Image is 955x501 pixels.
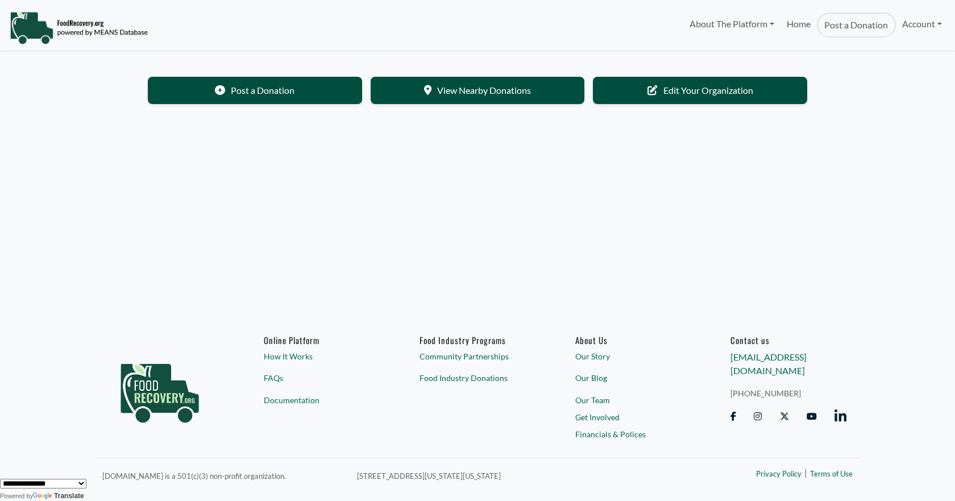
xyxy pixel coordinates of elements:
[575,394,691,406] a: Our Team
[109,335,211,443] img: food_recovery_green_logo-76242d7a27de7ed26b67be613a865d9c9037ba317089b267e0515145e5e51427.png
[371,77,585,104] a: View Nearby Donations
[575,428,691,440] a: Financials & Polices
[780,13,817,38] a: Home
[264,350,380,362] a: How It Works
[148,77,362,104] a: Post a Donation
[264,372,380,384] a: FAQs
[10,11,148,45] img: NavigationLogo_FoodRecovery-91c16205cd0af1ed486a0f1a7774a6544ea792ac00100771e7dd3ec7c0e58e41.png
[264,335,380,345] h6: Online Platform
[817,13,895,38] a: Post a Donation
[575,350,691,362] a: Our Story
[575,335,691,345] a: About Us
[730,351,807,376] a: [EMAIL_ADDRESS][DOMAIN_NAME]
[420,350,535,362] a: Community Partnerships
[804,466,807,479] span: |
[683,13,780,35] a: About The Platform
[575,411,691,423] a: Get Involved
[420,372,535,384] a: Food Industry Donations
[730,387,846,399] a: [PHONE_NUMBER]
[102,469,343,482] p: [DOMAIN_NAME] is a 501(c)(3) non-profit organization.
[357,469,662,482] p: [STREET_ADDRESS][US_STATE][US_STATE]
[756,469,802,480] a: Privacy Policy
[896,13,948,35] a: Account
[33,492,54,500] img: Google Translate
[593,77,807,104] a: Edit Your Organization
[575,372,691,384] a: Our Blog
[810,469,853,480] a: Terms of Use
[33,492,84,500] a: Translate
[420,335,535,345] h6: Food Industry Programs
[730,335,846,345] h6: Contact us
[264,394,380,406] a: Documentation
